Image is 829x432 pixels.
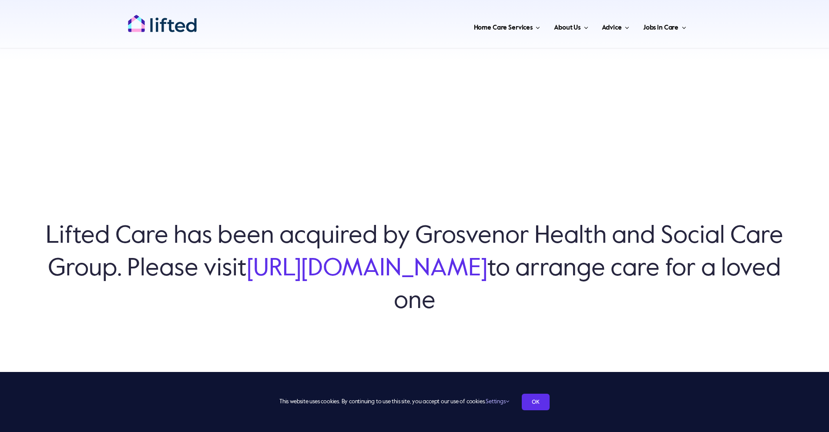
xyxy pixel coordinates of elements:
a: OK [522,394,550,410]
a: Settings [486,399,509,405]
a: Home Care Services [471,13,543,39]
span: Home Care Services [474,21,533,35]
a: lifted-logo [128,14,197,23]
nav: Main Menu [225,13,689,39]
span: Jobs in Care [643,21,678,35]
span: Advice [602,21,621,35]
span: About Us [554,21,581,35]
a: About Us [551,13,591,39]
a: Jobs in Care [641,13,689,39]
span: This website uses cookies. By continuing to use this site, you accept our use of cookies. [279,395,509,409]
h6: Lifted Care has been acquired by Grosvenor Health and Social Care Group. Please visit to arrange ... [44,220,785,318]
a: Advice [599,13,631,39]
a: [URL][DOMAIN_NAME] [247,257,487,281]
